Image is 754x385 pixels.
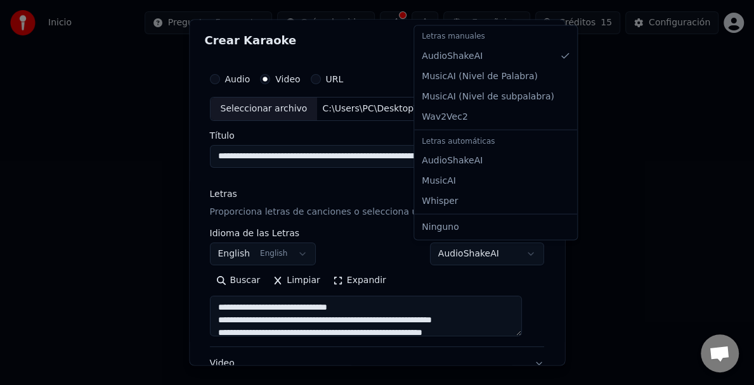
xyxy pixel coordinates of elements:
[417,132,575,150] div: Letras automáticas
[326,75,344,84] label: URL
[210,229,316,237] label: Idioma de las Letras
[422,110,467,123] span: Wav2Vec2
[422,220,458,233] span: Ninguno
[225,75,250,84] label: Audio
[318,103,533,115] div: C:\Users\PC\Desktop\ATUBE CATCHERA CANCIONES KARAOKE\[PERSON_NAME] [PERSON_NAME] - Que Manera De ...
[422,90,554,103] span: MusicAI ( Nivel de subpalabra )
[267,270,327,291] button: Limpiar
[205,35,549,46] h2: Crear Karaoke
[422,154,483,167] span: AudioShakeAI
[210,206,524,218] p: Proporciona letras de canciones o selecciona un modelo de auto letras
[210,188,237,201] div: Letras
[422,174,456,187] span: MusicAI
[422,194,458,207] span: Whisper
[422,49,483,62] span: AudioShakeAI
[276,75,301,84] label: Video
[210,131,544,140] label: Título
[210,270,267,291] button: Buscar
[327,270,393,291] button: Expandir
[211,98,318,120] div: Seleccionar archivo
[422,70,538,82] span: MusicAI ( Nivel de Palabra )
[417,28,575,46] div: Letras manuales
